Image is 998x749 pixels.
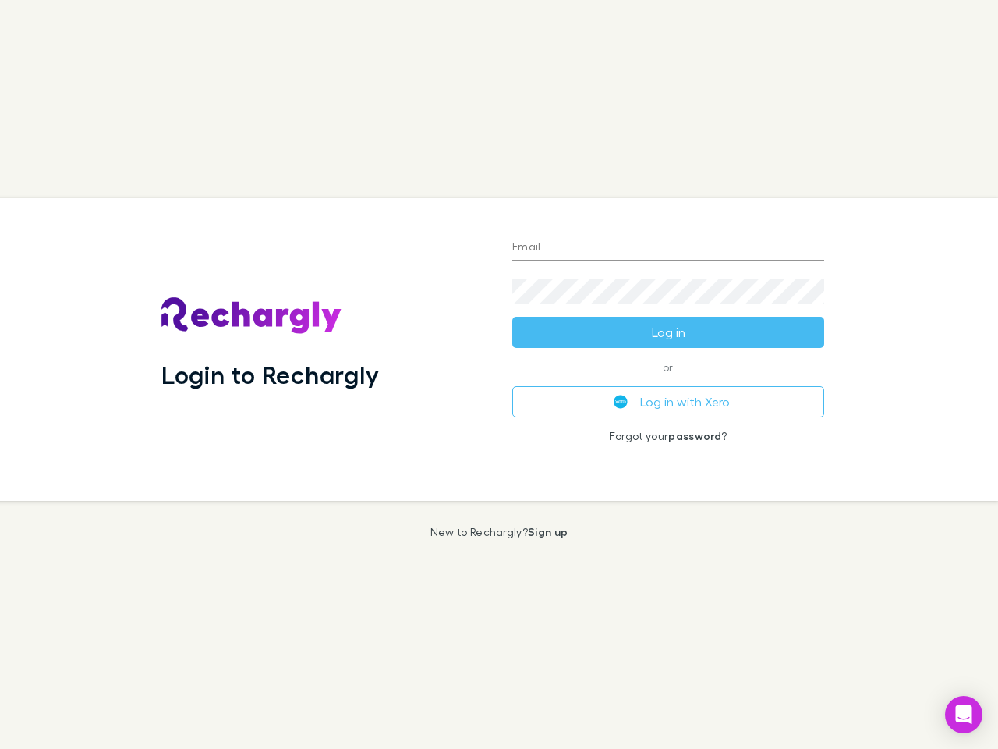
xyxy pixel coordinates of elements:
img: Rechargly's Logo [161,297,342,335]
a: password [668,429,721,442]
button: Log in with Xero [512,386,824,417]
h1: Login to Rechargly [161,360,379,389]
a: Sign up [528,525,568,538]
button: Log in [512,317,824,348]
p: New to Rechargly? [430,526,568,538]
p: Forgot your ? [512,430,824,442]
img: Xero's logo [614,395,628,409]
div: Open Intercom Messenger [945,696,982,733]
